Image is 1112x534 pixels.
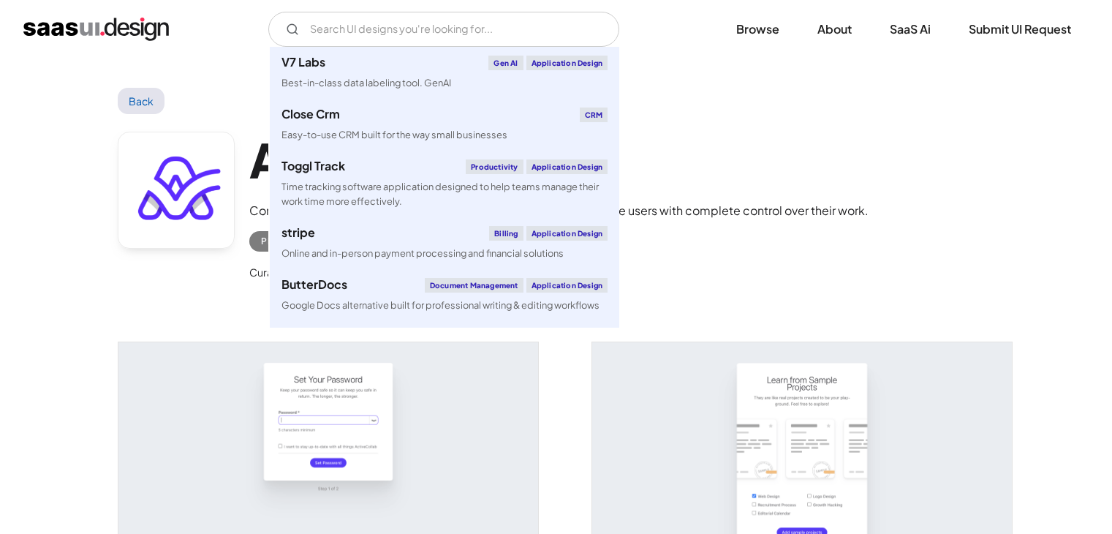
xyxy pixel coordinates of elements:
[951,13,1089,45] a: Submit UI Request
[270,217,619,269] a: stripeBillingApplication DesignOnline and in-person payment processing and financial solutions
[526,226,608,241] div: Application Design
[270,321,619,387] a: klaviyoEmail MarketingApplication DesignCreate personalised customer experiences across email, SM...
[270,99,619,151] a: Close CrmCRMEasy-to-use CRM built for the way small businesses
[270,269,619,321] a: ButterDocsDocument ManagementApplication DesignGoogle Docs alternative built for professional wri...
[281,128,507,142] div: Easy-to-use CRM built for the way small businesses
[281,56,325,68] div: V7 Labs
[719,13,797,45] a: Browse
[281,76,451,90] div: Best-in-class data labeling tool. GenAI
[23,18,169,41] a: home
[281,160,345,172] div: Toggl Track
[270,47,619,99] a: V7 LabsGen AIApplication DesignBest-in-class data labeling tool. GenAI
[268,12,619,47] form: Email Form
[268,12,619,47] input: Search UI designs you're looking for...
[270,151,619,217] a: Toggl TrackProductivityApplication DesignTime tracking software application designed to help team...
[526,278,608,293] div: Application Design
[466,159,523,174] div: Productivity
[800,13,869,45] a: About
[281,180,608,208] div: Time tracking software application designed to help teams manage their work time more effectively.
[118,88,165,114] a: Back
[249,202,869,219] div: Comprehensive project management software designed to provide users with complete control over th...
[489,226,523,241] div: Billing
[526,56,608,70] div: Application Design
[281,227,315,238] div: stripe
[526,159,608,174] div: Application Design
[249,263,306,281] div: Curated by:
[281,247,564,260] div: Online and in-person payment processing and financial solutions
[281,279,347,290] div: ButterDocs
[281,298,600,312] div: Google Docs alternative built for professional writing & editing workflows
[249,132,869,188] h1: ActiveCollab
[580,108,608,122] div: CRM
[281,108,340,120] div: Close Crm
[261,233,434,250] div: Project Management Software
[488,56,523,70] div: Gen AI
[425,278,523,293] div: Document Management
[872,13,948,45] a: SaaS Ai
